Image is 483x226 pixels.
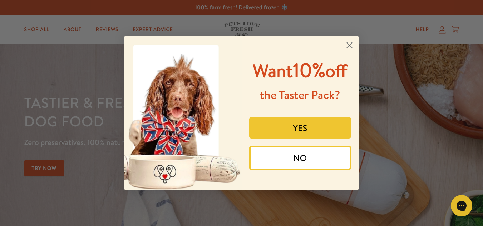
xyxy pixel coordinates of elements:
[325,59,348,83] span: off
[124,36,242,190] img: 8afefe80-1ef6-417a-b86b-9520c2248d41.jpeg
[343,39,356,51] button: Close dialog
[253,56,348,84] span: 10%
[260,87,340,103] span: the Taster Pack?
[249,146,351,170] button: NO
[447,192,476,219] iframe: Gorgias live chat messenger
[249,117,351,139] button: YES
[253,59,293,83] span: Want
